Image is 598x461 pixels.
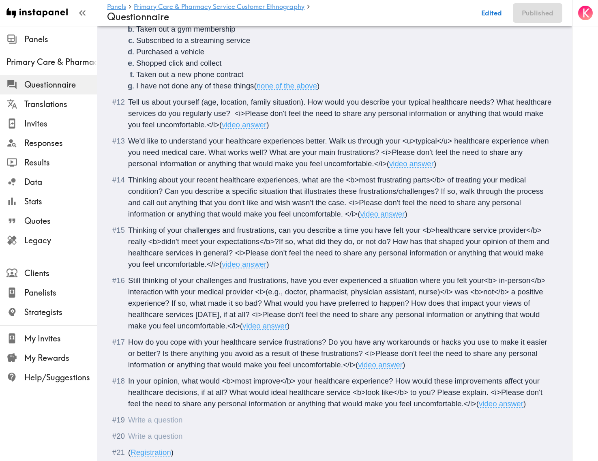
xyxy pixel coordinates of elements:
[24,34,97,45] span: Panels
[254,81,256,90] span: (
[240,322,242,330] span: (
[403,360,405,369] span: )
[222,260,266,268] span: video answer
[317,81,319,90] span: )
[24,157,97,168] span: Results
[242,322,287,330] span: video answer
[107,11,470,23] h4: Questionnaire
[136,25,236,33] span: Taken out a gym membership
[523,399,526,408] span: )
[257,81,317,90] span: none of the above
[24,372,97,383] span: Help/Suggestions
[128,338,549,369] span: How do you cope with your healthcare service frustrations? Do you have any workarounds or hacks y...
[479,399,523,408] span: video answer
[476,399,479,408] span: (
[128,176,546,218] span: Thinking about your recent healthcare experiences, what are the <b>most frustrating parts</b> of ...
[128,226,551,268] span: Thinking of your challenges and frustrations, can you describe a time you have felt your <b>healt...
[136,47,204,56] span: Purchased a vehicle
[582,6,589,20] span: K
[434,159,436,168] span: )
[24,307,97,318] span: Strategists
[577,5,594,21] button: K
[136,81,254,90] span: I have not done any of these things
[171,448,174,457] span: )
[222,120,266,129] span: video answer
[128,377,544,408] span: In your opinion, what would <b>most improve</b> your healthcare experience? How would these impro...
[24,268,97,279] span: Clients
[128,137,551,168] span: We'd like to understand your healthcare experiences better. Walk us through your <u>typical</u> h...
[356,360,358,369] span: (
[134,3,304,11] a: Primary Care & Pharmacy Service Customer Ethnography
[24,99,97,110] span: Translations
[219,260,222,268] span: (
[266,120,269,129] span: )
[360,210,405,218] span: video answer
[358,360,403,369] span: video answer
[24,176,97,188] span: Data
[128,98,553,129] span: Tell us about yourself (age, location, family situation). How would you describe your typical hea...
[389,159,434,168] span: video answer
[266,260,269,268] span: )
[24,118,97,129] span: Invites
[136,70,243,79] span: Taken out a new phone contract
[24,196,97,207] span: Stats
[477,3,506,23] button: Edited
[24,352,97,364] span: My Rewards
[136,59,222,67] span: Shopped click and collect
[24,287,97,298] span: Panelists
[387,159,389,168] span: (
[128,448,131,457] span: (
[24,333,97,344] span: My Invites
[358,210,360,218] span: (
[131,448,171,457] span: Registration
[136,36,250,45] span: Subscribed to a streaming service
[405,210,407,218] span: )
[24,137,97,149] span: Responses
[287,322,289,330] span: )
[24,79,97,90] span: Questionnaire
[6,56,97,68] span: Primary Care & Pharmacy Service Customer Ethnography
[24,215,97,227] span: Quotes
[128,276,548,330] span: Still thinking of your challenges and frustrations, have you ever experienced a situation where y...
[107,3,126,11] a: Panels
[24,235,97,246] span: Legacy
[219,120,222,129] span: (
